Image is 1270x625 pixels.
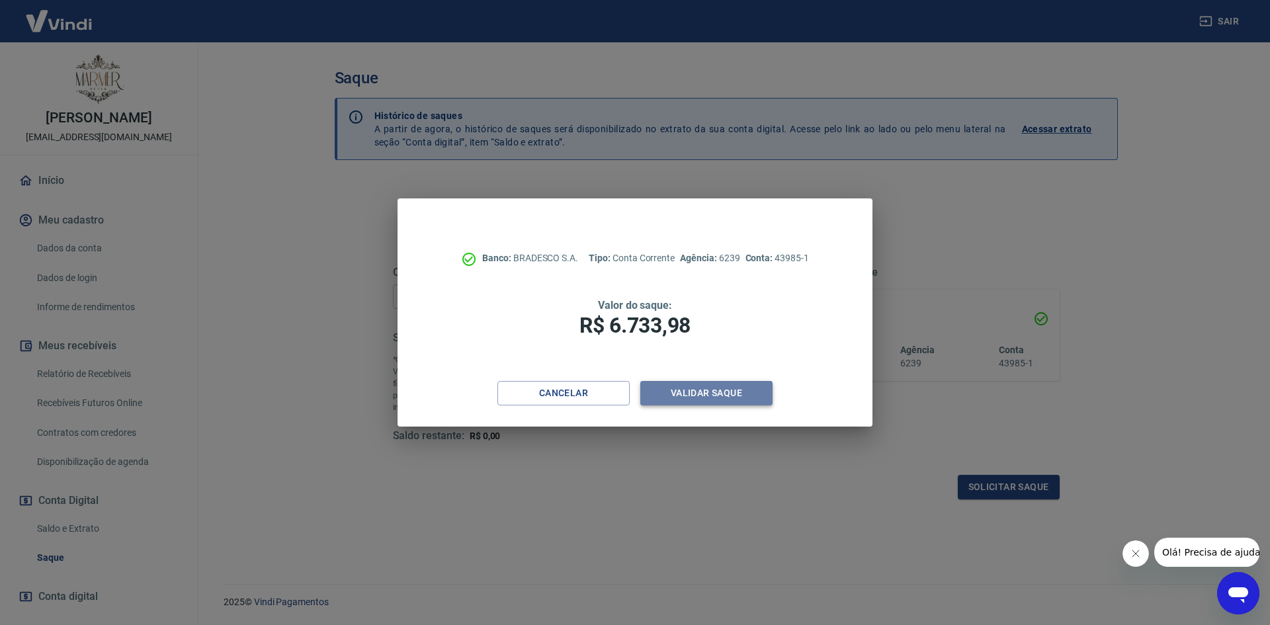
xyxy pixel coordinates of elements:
[8,9,111,20] span: Olá! Precisa de ajuda?
[579,313,691,338] span: R$ 6.733,98
[640,381,773,405] button: Validar saque
[680,253,719,263] span: Agência:
[589,251,675,265] p: Conta Corrente
[497,381,630,405] button: Cancelar
[745,253,775,263] span: Conta:
[680,251,740,265] p: 6239
[589,253,613,263] span: Tipo:
[482,253,513,263] span: Banco:
[1154,538,1259,567] iframe: Mensagem da empresa
[598,299,672,312] span: Valor do saque:
[1217,572,1259,614] iframe: Botão para abrir a janela de mensagens
[745,251,809,265] p: 43985-1
[482,251,578,265] p: BRADESCO S.A.
[1122,540,1149,567] iframe: Fechar mensagem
